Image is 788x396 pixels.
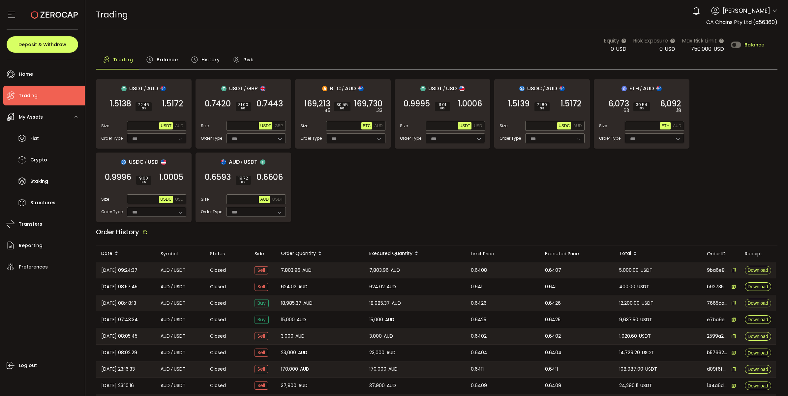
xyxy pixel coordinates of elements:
[385,316,394,324] span: AUD
[101,135,123,141] span: Order Type
[244,158,258,166] span: USDT
[162,100,183,107] span: 1.5172
[260,86,265,91] img: gbp_portfolio.svg
[297,316,306,324] span: AUD
[744,42,764,47] span: Balance
[604,37,619,45] span: Equity
[295,332,305,340] span: AUD
[745,266,771,274] button: Download
[161,267,170,274] span: AUD
[281,316,295,324] span: 15,000
[745,315,771,324] button: Download
[322,86,327,91] img: btc_portfolio.svg
[281,283,296,291] span: 624.02
[255,349,268,357] span: Sell
[101,196,109,202] span: Size
[707,316,728,323] span: e7ba9ec1-e47a-4a7e-b5f7-1174bd070550
[255,316,269,324] span: Buy
[508,100,530,107] span: 1.5139
[174,299,186,307] span: USDT
[660,122,671,129] button: ETH
[129,158,144,166] span: USDC
[471,299,487,307] span: 0.6426
[369,365,386,373] span: 170,000
[707,382,728,389] span: 144a6d39-3ffb-43bc-8a9d-e5a66529c998
[171,365,173,373] em: /
[559,124,570,128] span: USDC
[101,332,137,340] span: [DATE] 08:05:45
[110,100,131,107] span: 1.5138
[640,382,652,389] span: USDT
[30,198,55,208] span: Structures
[458,122,471,129] button: USDT
[459,86,465,91] img: usd_portfolio.svg
[255,283,268,291] span: Sell
[101,365,135,373] span: [DATE] 23:16:33
[629,84,639,93] span: ETH
[386,349,396,356] span: AUD
[302,267,312,274] span: AUD
[19,262,48,272] span: Preferences
[376,107,382,114] em: .33
[645,365,657,373] span: USDT
[619,316,638,324] span: 9,637.50
[205,250,249,258] div: Status
[174,283,186,291] span: USDT
[369,283,385,291] span: 624.02
[303,299,313,307] span: AUD
[643,84,654,93] span: AUD
[259,196,270,203] button: AUD
[139,180,149,184] i: BPS
[161,86,166,91] img: aud_portfolio.svg
[619,365,643,373] span: 108,987.00
[174,332,186,340] span: USDT
[259,122,272,129] button: USDT
[238,176,248,180] span: 19.72
[369,382,385,389] span: 37,900
[545,283,557,291] span: 0.641
[159,196,173,203] button: USDC
[354,100,382,107] span: 169,730
[273,122,284,129] button: GBP
[96,248,155,259] div: Date
[561,100,582,107] span: 1.5172
[157,53,178,66] span: Balance
[281,349,296,356] span: 23,000
[205,100,231,107] span: 0.7420
[537,103,547,107] span: 21.80
[471,283,482,291] span: 0.641
[642,349,654,356] span: USDT
[210,267,226,274] span: Closed
[619,299,640,307] span: 12,200.00
[221,86,227,91] img: usdt_portfolio.svg
[500,123,507,129] span: Size
[661,124,669,128] span: ETH
[221,159,226,165] img: aud_portfolio.svg
[300,123,308,129] span: Size
[148,158,158,166] span: USD
[30,155,47,165] span: Crypto
[573,124,582,128] span: AUD
[101,299,136,307] span: [DATE] 08:48:13
[144,86,146,92] em: /
[420,86,426,91] img: usdt_portfolio.svg
[175,124,183,128] span: AUD
[676,107,681,114] em: .18
[255,382,268,390] span: Sell
[171,316,173,324] em: /
[369,267,389,274] span: 7,803.96
[364,248,466,259] div: Executed Quantity
[471,349,487,356] span: 0.6404
[466,250,540,258] div: Limit Price
[672,122,682,129] button: AUD
[608,100,629,107] span: 6,073
[275,124,283,128] span: GBP
[659,45,663,53] span: 0
[19,219,42,229] span: Transfers
[96,9,128,20] span: Trading
[298,382,308,389] span: AUD
[572,122,583,129] button: AUD
[201,196,209,202] span: Size
[210,300,226,307] span: Closed
[633,37,668,45] span: Risk Exposure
